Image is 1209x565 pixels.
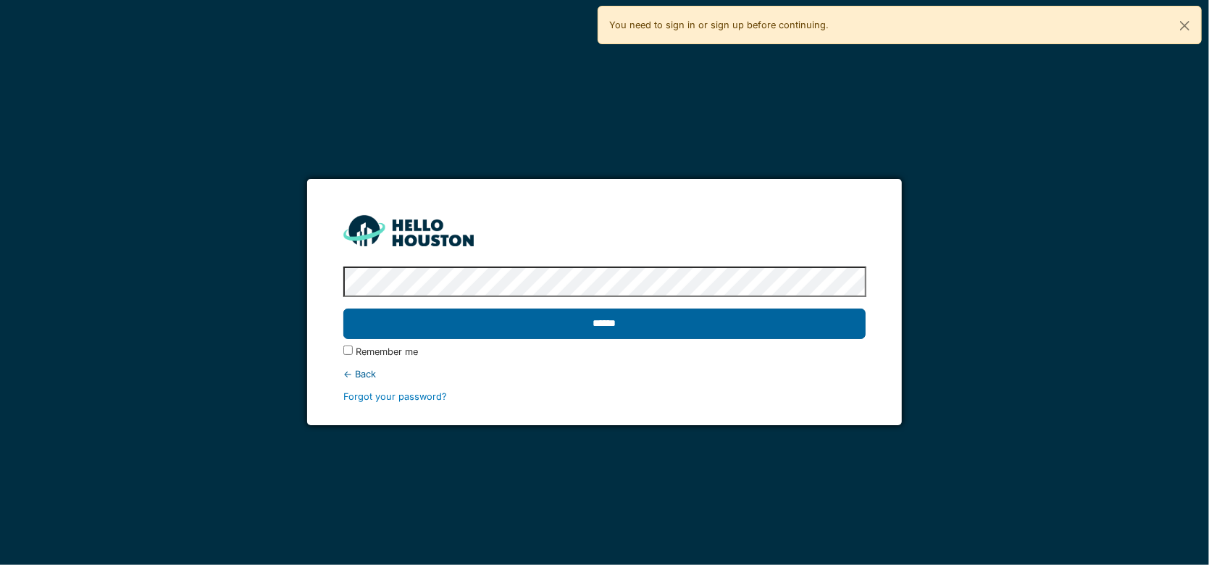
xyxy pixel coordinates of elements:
[356,345,418,359] label: Remember me
[598,6,1202,44] div: You need to sign in or sign up before continuing.
[343,215,474,246] img: HH_line-BYnF2_Hg.png
[343,367,866,381] div: ← Back
[343,391,447,402] a: Forgot your password?
[1168,7,1201,45] button: Close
